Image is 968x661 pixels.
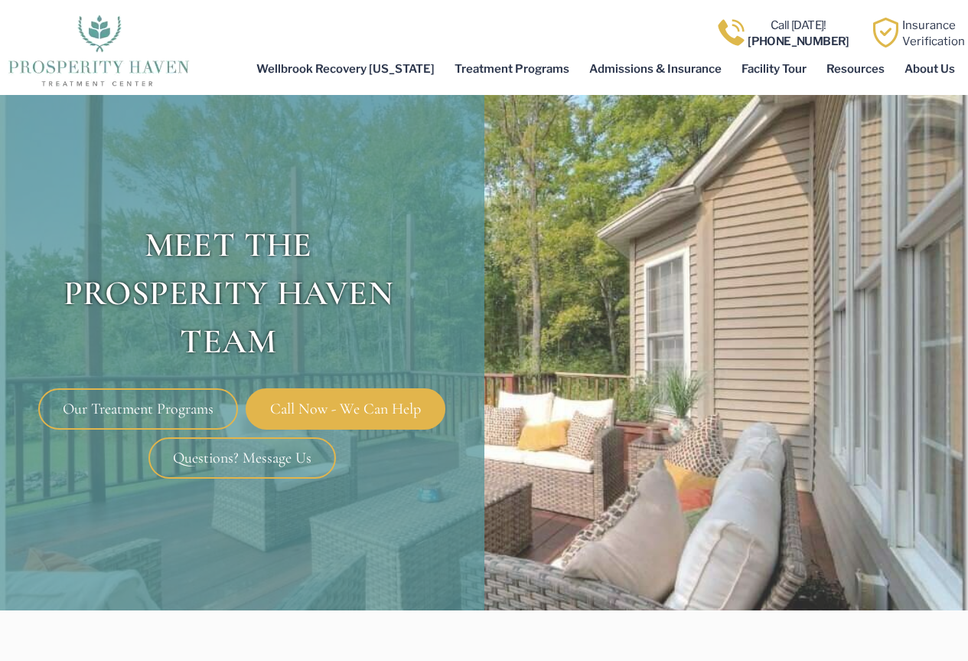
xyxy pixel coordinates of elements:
[246,51,445,87] a: Wellbrook Recovery [US_STATE]
[63,401,213,417] span: Our Treatment Programs
[748,34,849,48] b: [PHONE_NUMBER]
[748,18,849,47] a: Call [DATE]![PHONE_NUMBER]
[173,450,311,466] span: Questions? Message Us
[3,11,194,87] img: The logo for Prosperity Haven Addiction Recovery Center.
[246,388,445,430] a: Call Now - We Can Help
[148,437,336,479] a: Questions? Message Us
[895,51,965,87] a: About Us
[445,51,579,87] a: Treatment Programs
[732,51,816,87] a: Facility Tour
[716,18,746,47] img: Call one of Prosperity Haven's dedicated counselors today so we can help you overcome addiction
[579,51,732,87] a: Admissions & Insurance
[38,388,238,430] a: Our Treatment Programs
[270,401,421,417] span: Call Now - We Can Help
[816,51,895,87] a: Resources
[902,18,965,47] a: InsuranceVerification
[871,18,901,47] img: Learn how Prosperity Haven, a verified substance abuse center can help you overcome your addiction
